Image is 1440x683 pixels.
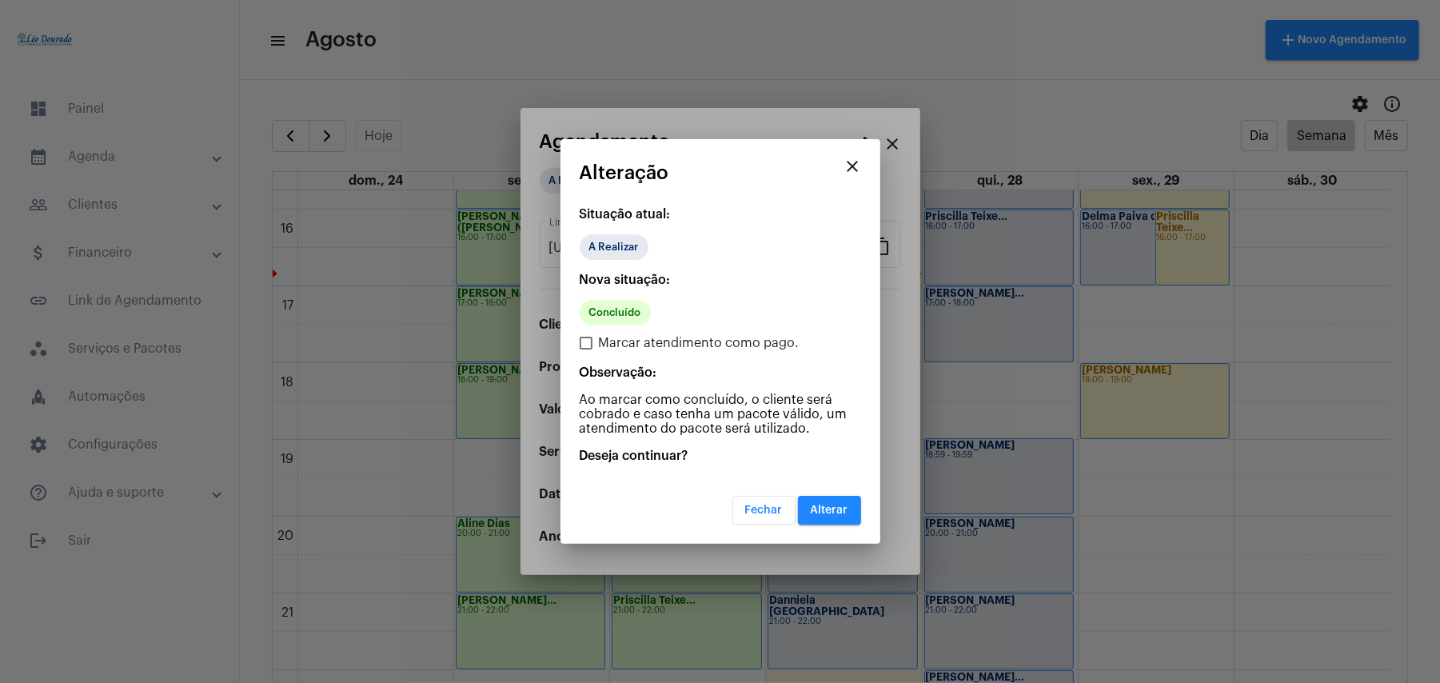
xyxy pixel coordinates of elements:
[580,365,861,380] p: Observação:
[580,273,861,287] p: Nova situação:
[580,207,861,222] p: Situação atual:
[811,505,848,516] span: Alterar
[732,496,796,525] button: Fechar
[580,449,861,463] p: Deseja continuar?
[580,393,861,436] p: Ao marcar como concluído, o cliente será cobrado e caso tenha um pacote válido, um atendimento do...
[844,157,863,176] mat-icon: close
[580,300,651,326] mat-chip: Concluído
[580,234,648,260] mat-chip: A Realizar
[580,162,669,183] span: Alteração
[745,505,783,516] span: Fechar
[798,496,861,525] button: Alterar
[599,334,800,353] span: Marcar atendimento como pago.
